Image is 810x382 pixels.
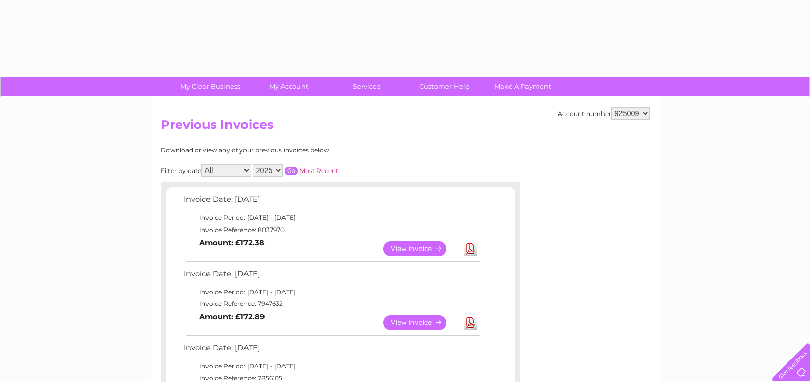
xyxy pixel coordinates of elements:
[464,315,477,330] a: Download
[402,77,487,96] a: Customer Help
[161,164,430,177] div: Filter by date
[181,360,482,372] td: Invoice Period: [DATE] - [DATE]
[199,238,265,247] b: Amount: £172.38
[558,107,650,120] div: Account number
[383,315,459,330] a: View
[168,77,253,96] a: My Clear Business
[383,241,459,256] a: View
[199,312,265,321] b: Amount: £172.89
[161,118,650,137] h2: Previous Invoices
[246,77,331,96] a: My Account
[181,212,482,224] td: Invoice Period: [DATE] - [DATE]
[181,193,482,212] td: Invoice Date: [DATE]
[299,167,338,175] a: Most Recent
[480,77,565,96] a: Make A Payment
[181,267,482,286] td: Invoice Date: [DATE]
[181,286,482,298] td: Invoice Period: [DATE] - [DATE]
[464,241,477,256] a: Download
[181,298,482,310] td: Invoice Reference: 7947632
[181,224,482,236] td: Invoice Reference: 8037970
[161,147,430,154] div: Download or view any of your previous invoices below.
[181,341,482,360] td: Invoice Date: [DATE]
[324,77,409,96] a: Services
